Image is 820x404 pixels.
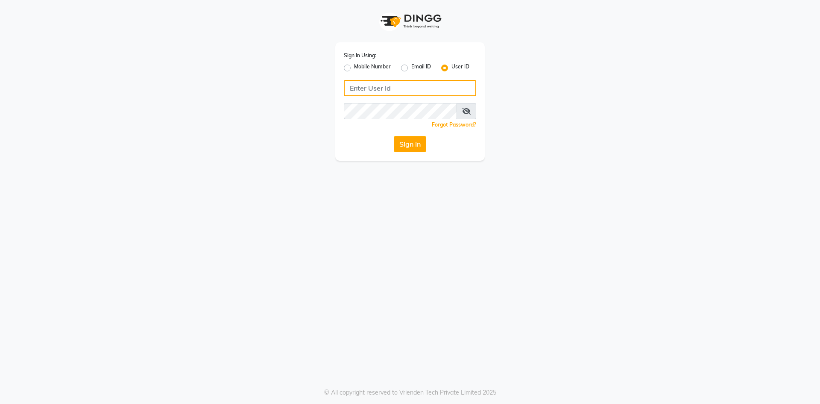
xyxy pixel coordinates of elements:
label: Sign In Using: [344,52,376,59]
label: Mobile Number [354,63,391,73]
button: Sign In [394,136,426,152]
label: Email ID [411,63,431,73]
input: Username [344,80,476,96]
label: User ID [451,63,469,73]
a: Forgot Password? [432,121,476,128]
input: Username [344,103,457,119]
img: logo1.svg [376,9,444,34]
